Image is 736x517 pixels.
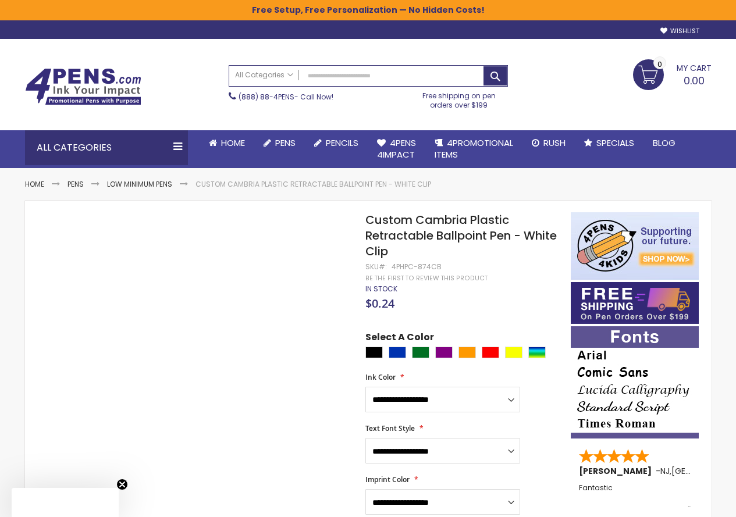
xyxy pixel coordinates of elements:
[365,331,434,347] span: Select A Color
[365,347,383,358] div: Black
[412,347,429,358] div: Green
[522,130,575,156] a: Rush
[579,484,692,509] div: Fantastic
[571,326,699,438] img: font-personalization-examples
[195,180,431,189] li: Custom Cambria Plastic Retractable Ballpoint Pen - White Clip
[660,27,699,35] a: Wishlist
[254,130,305,156] a: Pens
[326,137,358,149] span: Pencils
[275,137,296,149] span: Pens
[25,179,44,189] a: Home
[365,274,488,283] a: Be the first to review this product
[221,137,245,149] span: Home
[365,212,557,259] span: Custom Cambria Plastic Retractable Ballpoint Pen - White Clip
[365,262,387,272] strong: SKU
[596,137,634,149] span: Specials
[365,423,415,433] span: Text Font Style
[571,282,699,324] img: Free shipping on orders over $199
[435,137,513,161] span: 4PROMOTIONAL ITEMS
[365,284,397,294] div: Availability
[482,347,499,358] div: Red
[107,179,172,189] a: Low Minimum Pens
[633,59,712,88] a: 0.00 0
[684,73,705,88] span: 0.00
[389,347,406,358] div: Blue
[365,295,394,311] span: $0.24
[653,137,675,149] span: Blog
[425,130,522,168] a: 4PROMOTIONALITEMS
[377,137,416,161] span: 4Pens 4impact
[200,130,254,156] a: Home
[239,92,333,102] span: - Call Now!
[229,66,299,85] a: All Categories
[643,130,685,156] a: Blog
[305,130,368,156] a: Pencils
[67,179,84,189] a: Pens
[25,68,141,105] img: 4Pens Custom Pens and Promotional Products
[235,70,293,80] span: All Categories
[435,347,453,358] div: Purple
[505,347,522,358] div: Yellow
[239,92,294,102] a: (888) 88-4PENS
[25,130,188,165] div: All Categories
[571,212,699,280] img: 4pens 4 kids
[528,347,546,358] div: Assorted
[365,475,410,484] span: Imprint Color
[579,465,656,477] span: [PERSON_NAME]
[365,372,396,382] span: Ink Color
[410,87,508,110] div: Free shipping on pen orders over $199
[116,479,128,490] button: Close teaser
[392,262,442,272] div: 4PHPC-874CB
[657,59,662,70] span: 0
[660,465,670,477] span: NJ
[458,347,476,358] div: Orange
[365,284,397,294] span: In stock
[575,130,643,156] a: Specials
[368,130,425,168] a: 4Pens4impact
[12,488,119,517] div: Close teaser
[543,137,566,149] span: Rush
